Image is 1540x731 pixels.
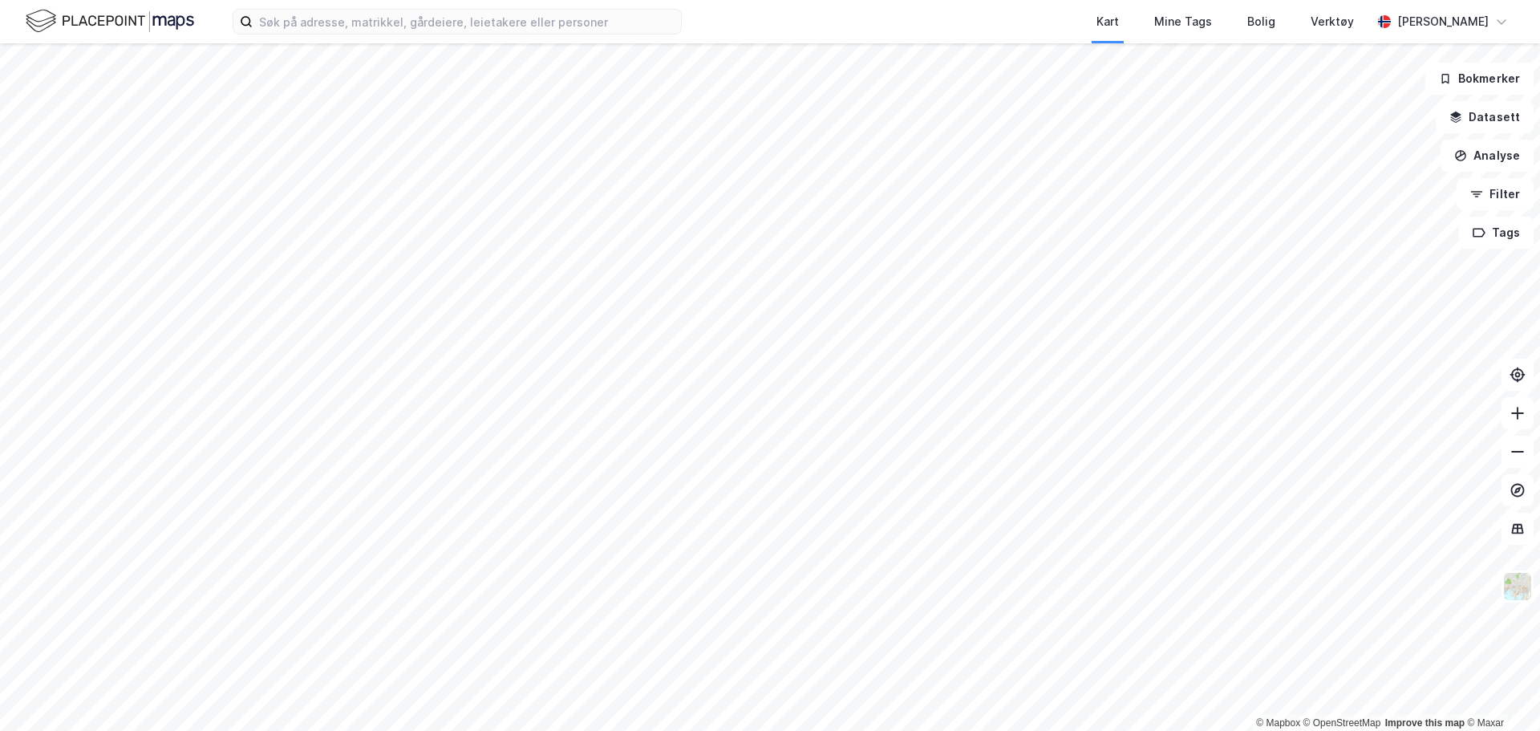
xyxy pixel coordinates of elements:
[1502,571,1533,602] img: Z
[26,7,194,35] img: logo.f888ab2527a4732fd821a326f86c7f29.svg
[1385,717,1465,729] a: Improve this map
[1154,12,1212,31] div: Mine Tags
[253,10,681,34] input: Søk på adresse, matrikkel, gårdeiere, leietakere eller personer
[1397,12,1489,31] div: [PERSON_NAME]
[1303,717,1381,729] a: OpenStreetMap
[1425,63,1534,95] button: Bokmerker
[1457,178,1534,210] button: Filter
[1311,12,1354,31] div: Verktøy
[1459,217,1534,249] button: Tags
[1460,654,1540,731] iframe: Chat Widget
[1096,12,1119,31] div: Kart
[1436,101,1534,133] button: Datasett
[1247,12,1275,31] div: Bolig
[1441,140,1534,172] button: Analyse
[1256,717,1300,729] a: Mapbox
